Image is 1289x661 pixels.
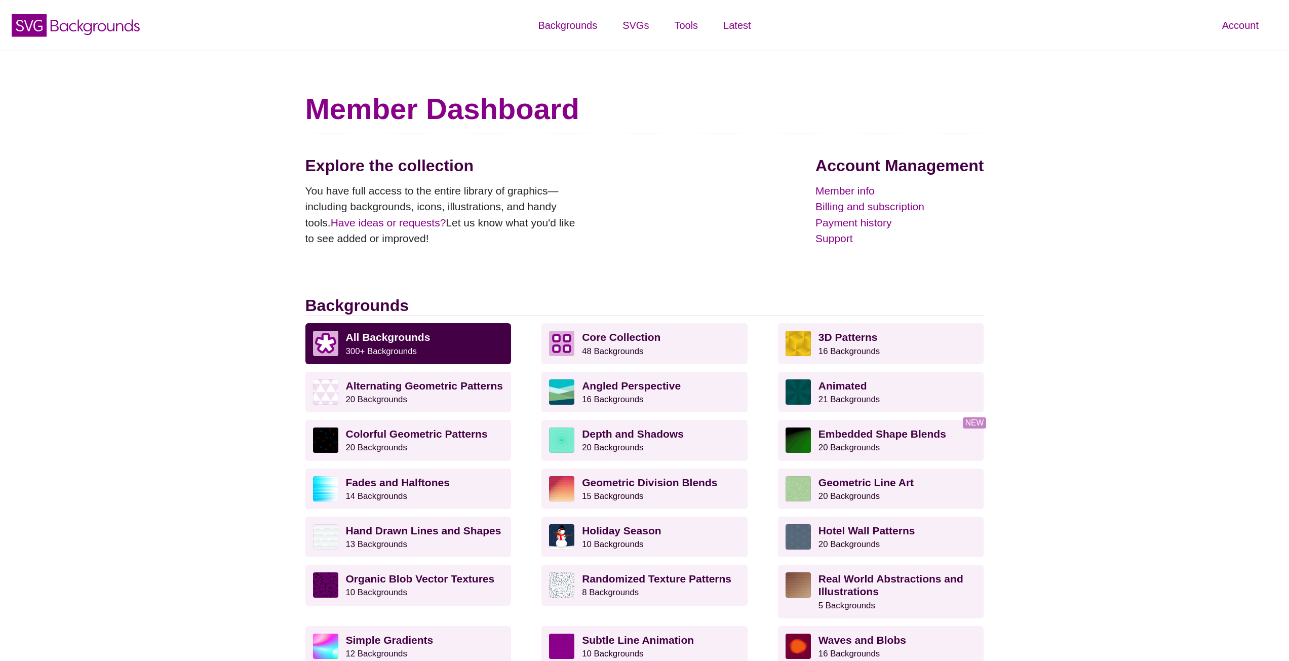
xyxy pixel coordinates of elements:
[582,477,717,488] strong: Geometric Division Blends
[582,380,681,392] strong: Angled Perspective
[541,565,748,605] a: Randomized Texture Patterns8 Backgrounds
[525,10,610,41] a: Backgrounds
[346,539,407,549] small: 13 Backgrounds
[815,156,984,175] h2: Account Management
[815,230,984,247] a: Support
[541,420,748,460] a: Depth and Shadows20 Backgrounds
[815,183,984,199] a: Member info
[549,572,574,598] img: gray texture pattern on white
[818,601,875,610] small: 5 Backgrounds
[346,443,407,452] small: 20 Backgrounds
[331,217,446,228] a: Have ideas or requests?
[582,649,643,658] small: 10 Backgrounds
[346,634,434,646] strong: Simple Gradients
[582,588,639,597] small: 8 Backgrounds
[818,346,880,356] small: 16 Backgrounds
[305,420,512,460] a: Colorful Geometric Patterns20 Backgrounds
[305,156,584,175] h2: Explore the collection
[346,346,417,356] small: 300+ Backgrounds
[818,395,880,404] small: 21 Backgrounds
[582,395,643,404] small: 16 Backgrounds
[818,428,946,440] strong: Embedded Shape Blends
[346,588,407,597] small: 10 Backgrounds
[786,524,811,550] img: intersecting outlined circles formation pattern
[549,379,574,405] img: abstract landscape with sky mountains and water
[582,634,694,646] strong: Subtle Line Animation
[305,469,512,509] a: Fades and Halftones14 Backgrounds
[313,572,338,598] img: Purple vector splotches
[305,565,512,605] a: Organic Blob Vector Textures10 Backgrounds
[661,10,711,41] a: Tools
[305,372,512,412] a: Alternating Geometric Patterns20 Backgrounds
[786,572,811,598] img: wooden floor pattern
[305,91,984,127] h1: Member Dashboard
[818,573,963,597] strong: Real World Abstractions and Illustrations
[818,477,914,488] strong: Geometric Line Art
[582,443,643,452] small: 20 Backgrounds
[541,372,748,412] a: Angled Perspective16 Backgrounds
[818,634,906,646] strong: Waves and Blobs
[313,427,338,453] img: a rainbow pattern of outlined geometric shapes
[818,380,867,392] strong: Animated
[346,649,407,658] small: 12 Backgrounds
[582,525,661,536] strong: Holiday Season
[582,331,660,343] strong: Core Collection
[582,346,643,356] small: 48 Backgrounds
[818,525,915,536] strong: Hotel Wall Patterns
[549,524,574,550] img: vector art snowman with black hat, branch arms, and carrot nose
[305,296,984,316] h2: Backgrounds
[818,539,880,549] small: 20 Backgrounds
[305,517,512,557] a: Hand Drawn Lines and Shapes13 Backgrounds
[778,469,984,509] a: Geometric Line Art20 Backgrounds
[541,469,748,509] a: Geometric Division Blends15 Backgrounds
[610,10,661,41] a: SVGs
[541,517,748,557] a: Holiday Season10 Backgrounds
[818,649,880,658] small: 16 Backgrounds
[305,183,584,247] p: You have full access to the entire library of graphics—including backgrounds, icons, illustration...
[582,428,684,440] strong: Depth and Shadows
[541,323,748,364] a: Core Collection 48 Backgrounds
[818,491,880,501] small: 20 Backgrounds
[549,634,574,659] img: a line grid with a slope perspective
[346,428,488,440] strong: Colorful Geometric Patterns
[346,331,431,343] strong: All Backgrounds
[346,525,501,536] strong: Hand Drawn Lines and Shapes
[346,573,495,585] strong: Organic Blob Vector Textures
[549,476,574,501] img: red-to-yellow gradient large pixel grid
[313,524,338,550] img: white subtle wave background
[786,379,811,405] img: green rave light effect animated background
[818,443,880,452] small: 20 Backgrounds
[778,565,984,618] a: Real World Abstractions and Illustrations5 Backgrounds
[582,573,731,585] strong: Randomized Texture Patterns
[778,420,984,460] a: Embedded Shape Blends20 Backgrounds
[786,331,811,356] img: fancy golden cube pattern
[346,477,450,488] strong: Fades and Halftones
[313,379,338,405] img: light purple and white alternating triangle pattern
[346,380,503,392] strong: Alternating Geometric Patterns
[786,427,811,453] img: green to black rings rippling away from corner
[346,491,407,501] small: 14 Backgrounds
[313,476,338,501] img: blue lights stretching horizontally over white
[313,634,338,659] img: colorful radial mesh gradient rainbow
[711,10,763,41] a: Latest
[786,476,811,501] img: geometric web of connecting lines
[582,539,643,549] small: 10 Backgrounds
[786,634,811,659] img: various uneven centered blobs
[778,517,984,557] a: Hotel Wall Patterns20 Backgrounds
[778,372,984,412] a: Animated21 Backgrounds
[778,323,984,364] a: 3D Patterns16 Backgrounds
[815,215,984,231] a: Payment history
[815,199,984,215] a: Billing and subscription
[346,395,407,404] small: 20 Backgrounds
[818,331,878,343] strong: 3D Patterns
[549,427,574,453] img: green layered rings within rings
[1209,10,1271,41] a: Account
[305,323,512,364] a: All Backgrounds 300+ Backgrounds
[582,491,643,501] small: 15 Backgrounds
